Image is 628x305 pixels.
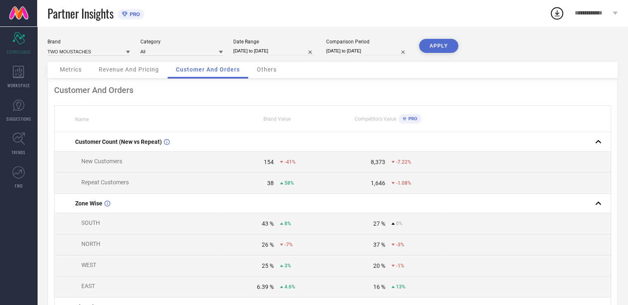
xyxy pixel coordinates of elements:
[233,39,316,45] div: Date Range
[373,241,385,248] div: 37 %
[233,47,316,55] input: Select date range
[373,220,385,227] div: 27 %
[81,219,100,226] span: SOUTH
[396,159,411,165] span: -7.22%
[6,116,31,122] span: SUGGESTIONS
[54,85,611,95] div: Customer And Orders
[264,159,274,165] div: 154
[262,262,274,269] div: 25 %
[257,284,274,290] div: 6.39 %
[15,183,23,189] span: FWD
[284,221,291,226] span: 8%
[396,242,404,248] span: -3%
[267,180,274,186] div: 38
[396,221,403,226] span: 0%
[75,138,162,145] span: Customer Count (New vs Repeat)
[7,49,31,55] span: SCORECARDS
[371,159,385,165] div: 8,373
[7,82,30,88] span: WORKSPACE
[284,159,296,165] span: -41%
[262,220,274,227] div: 43 %
[396,180,411,186] span: -1.08%
[371,180,385,186] div: 1,646
[140,39,223,45] div: Category
[373,284,385,290] div: 16 %
[81,158,122,164] span: New Customers
[284,284,295,290] span: 4.6%
[550,6,564,21] div: Open download list
[12,149,26,155] span: TRENDS
[75,117,89,122] span: Name
[396,263,404,269] span: -1%
[284,180,294,186] span: 58%
[47,39,130,45] div: Brand
[75,200,102,207] span: Zone Wise
[419,39,458,53] button: APPLY
[406,116,417,122] span: PRO
[60,66,82,73] span: Metrics
[355,116,396,122] span: Competitors Value
[284,263,291,269] span: 3%
[262,241,274,248] div: 26 %
[257,66,277,73] span: Others
[81,179,129,186] span: Repeat Customers
[81,283,95,289] span: EAST
[263,116,291,122] span: Brand Value
[81,262,96,268] span: WEST
[326,39,409,45] div: Comparison Period
[81,241,100,247] span: NORTH
[326,47,409,55] input: Select comparison period
[396,284,405,290] span: 13%
[284,242,293,248] span: -7%
[47,5,114,22] span: Partner Insights
[373,262,385,269] div: 20 %
[176,66,240,73] span: Customer And Orders
[128,11,140,17] span: PRO
[99,66,159,73] span: Revenue And Pricing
